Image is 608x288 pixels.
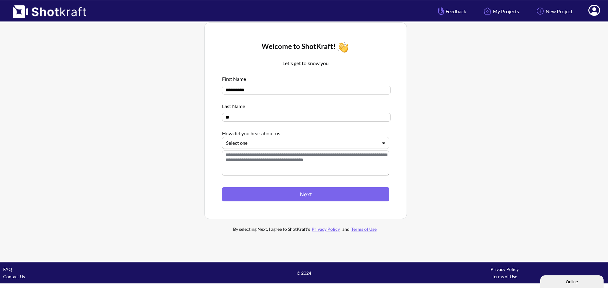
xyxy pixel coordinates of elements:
a: Privacy Policy [310,226,341,232]
p: Let's get to know you [222,59,389,67]
span: Feedback [437,8,466,15]
img: Wave Icon [336,40,350,54]
a: Contact Us [3,274,25,279]
div: Last Name [222,99,389,110]
button: Next [222,187,389,201]
div: Terms of Use [404,273,605,280]
img: Hand Icon [437,6,446,16]
a: FAQ [3,267,12,272]
img: Add Icon [535,6,546,16]
a: New Project [530,3,577,20]
div: By selecting Next, I agree to ShotKraft's and [220,225,391,233]
div: How did you hear about us [222,126,389,137]
iframe: chat widget [540,274,605,288]
div: Privacy Policy [404,266,605,273]
div: Welcome to ShotKraft! [222,40,389,54]
img: Home Icon [482,6,493,16]
span: © 2024 [204,269,404,277]
a: Terms of Use [350,226,378,232]
a: My Projects [477,3,524,20]
div: First Name [222,72,389,83]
